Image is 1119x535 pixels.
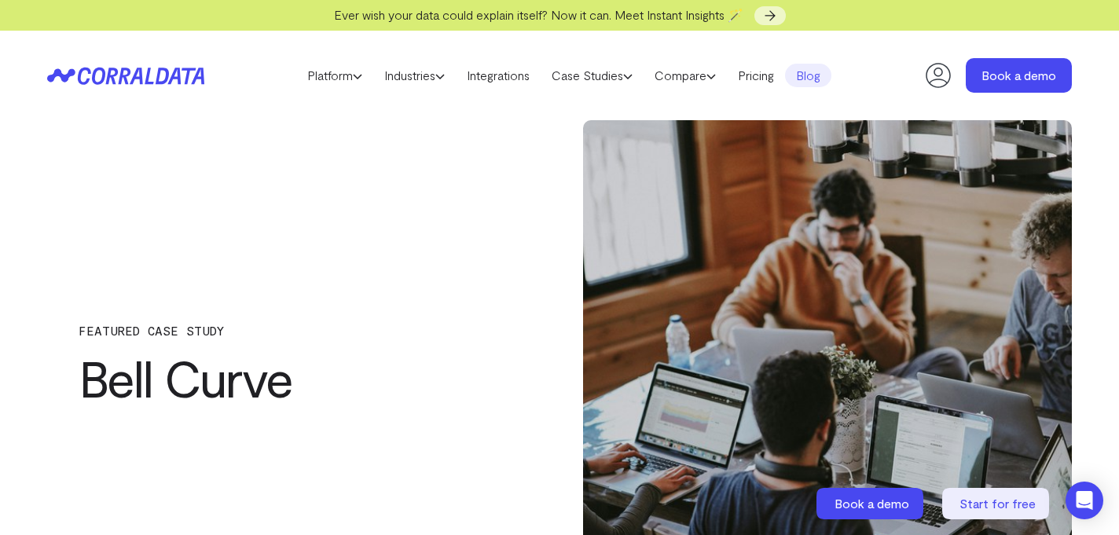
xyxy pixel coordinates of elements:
[644,64,727,87] a: Compare
[785,64,831,87] a: Blog
[373,64,456,87] a: Industries
[835,496,909,511] span: Book a demo
[79,324,504,338] p: FEATURED CASE STUDY
[296,64,373,87] a: Platform
[334,7,743,22] span: Ever wish your data could explain itself? Now it can. Meet Instant Insights 🪄
[727,64,785,87] a: Pricing
[966,58,1072,93] a: Book a demo
[1066,482,1103,519] div: Open Intercom Messenger
[959,496,1036,511] span: Start for free
[942,488,1052,519] a: Start for free
[456,64,541,87] a: Integrations
[541,64,644,87] a: Case Studies
[79,350,504,406] h1: Bell Curve
[816,488,926,519] a: Book a demo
